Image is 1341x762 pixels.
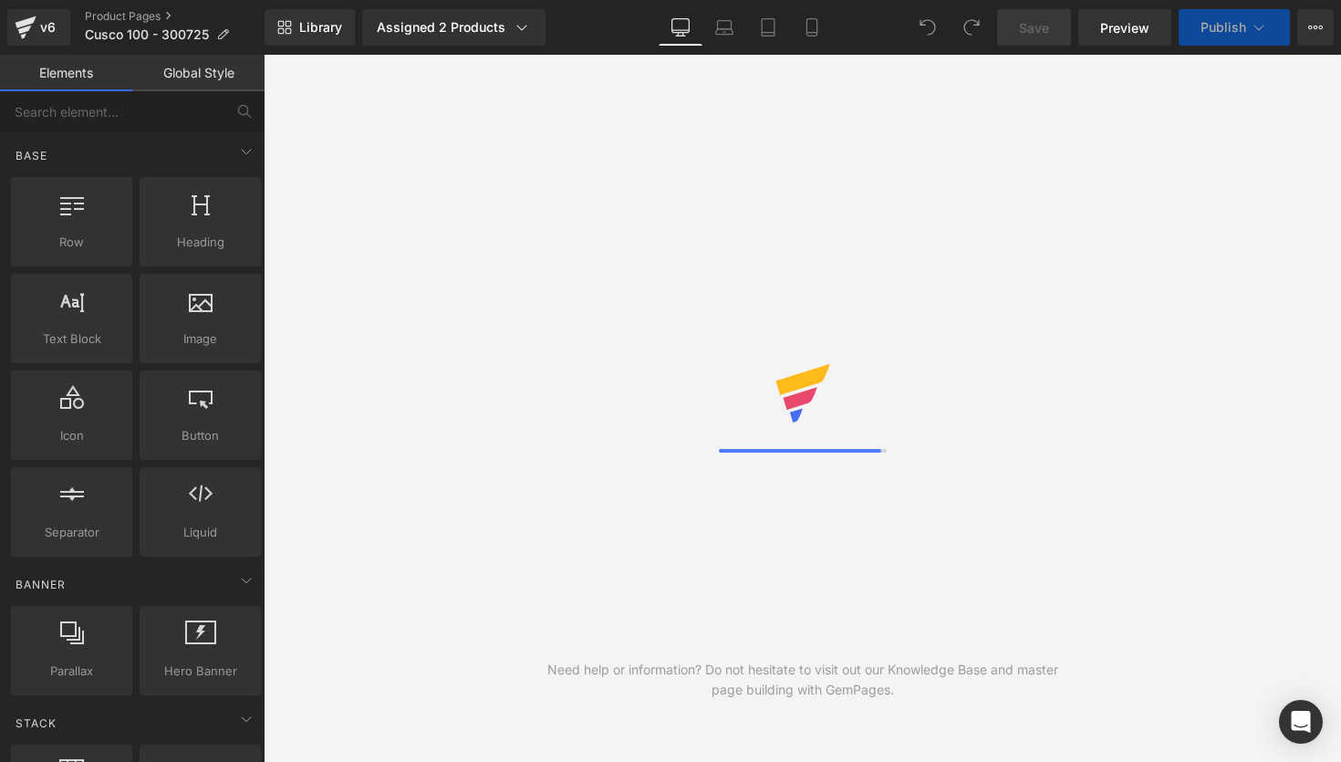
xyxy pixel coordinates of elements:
span: Icon [16,426,127,445]
a: New Library [265,9,355,46]
button: Undo [910,9,946,46]
span: Image [145,329,255,349]
span: Heading [145,233,255,252]
span: Row [16,233,127,252]
a: Preview [1078,9,1171,46]
span: Base [14,147,49,164]
span: Banner [14,576,68,593]
span: Hero Banner [145,662,255,681]
a: Product Pages [85,9,265,24]
a: v6 [7,9,70,46]
a: Tablet [746,9,790,46]
span: Separator [16,523,127,542]
button: Redo [953,9,990,46]
span: Parallax [16,662,127,681]
span: Liquid [145,523,255,542]
div: Assigned 2 Products [377,18,531,37]
button: Publish [1179,9,1290,46]
a: Desktop [659,9,702,46]
div: Need help or information? Do not hesitate to visit out our Knowledge Base and master page buildin... [533,660,1072,700]
span: Cusco 100 - 300725 [85,27,209,42]
span: Preview [1100,18,1149,37]
span: Save [1019,18,1049,37]
span: Library [299,19,342,36]
span: Text Block [16,329,127,349]
div: v6 [36,16,59,39]
button: More [1297,9,1334,46]
a: Global Style [132,55,265,91]
span: Publish [1201,20,1246,35]
a: Laptop [702,9,746,46]
span: Button [145,426,255,445]
span: Stack [14,715,58,732]
a: Mobile [790,9,834,46]
div: Open Intercom Messenger [1279,700,1323,744]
